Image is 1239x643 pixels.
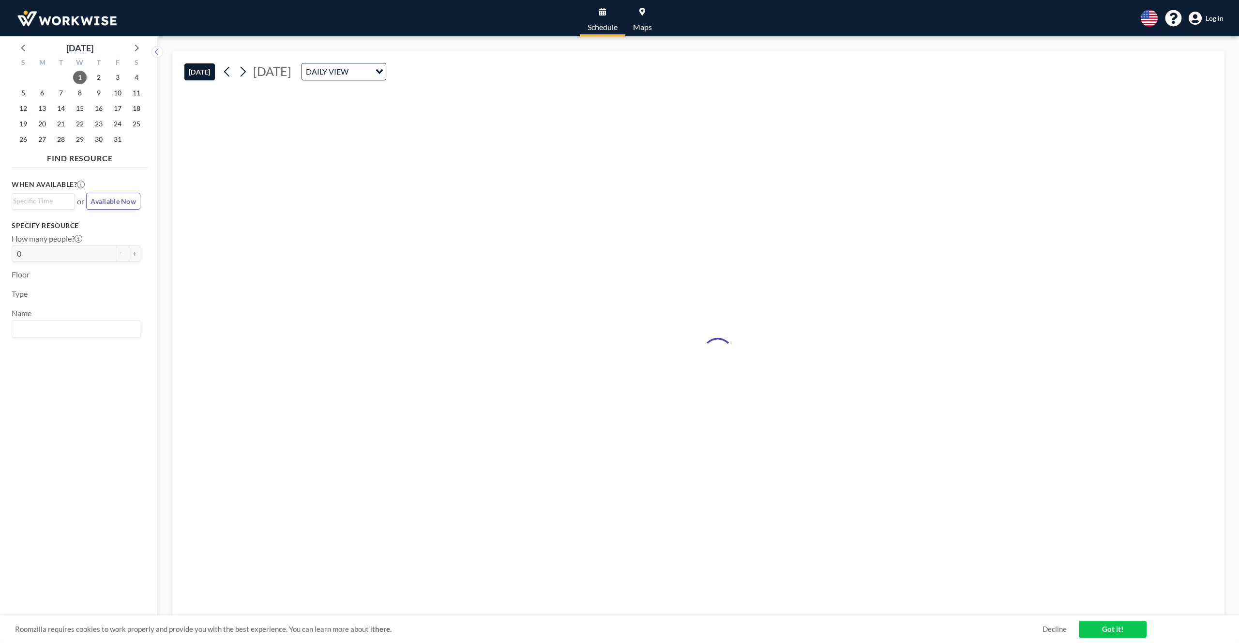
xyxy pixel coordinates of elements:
div: T [52,57,71,70]
button: + [129,245,140,262]
span: Thursday, October 2, 2025 [92,71,106,84]
span: Monday, October 27, 2025 [35,133,49,146]
div: F [108,57,127,70]
input: Search for option [351,65,370,78]
div: Search for option [12,194,75,208]
span: Log in [1206,14,1224,23]
a: here. [375,625,392,633]
label: Name [12,308,31,318]
span: Friday, October 31, 2025 [111,133,124,146]
div: T [89,57,108,70]
div: M [33,57,52,70]
div: S [14,57,33,70]
span: Thursday, October 30, 2025 [92,133,106,146]
span: Monday, October 20, 2025 [35,117,49,131]
label: Type [12,289,28,299]
span: Available Now [91,197,136,205]
span: Tuesday, October 21, 2025 [54,117,68,131]
div: W [71,57,90,70]
h3: Specify resource [12,221,140,230]
span: Friday, October 24, 2025 [111,117,124,131]
h4: FIND RESOURCE [12,150,148,163]
span: Maps [633,23,652,31]
label: How many people? [12,234,82,244]
span: Tuesday, October 14, 2025 [54,102,68,115]
button: Available Now [86,193,140,210]
span: Tuesday, October 7, 2025 [54,86,68,100]
span: Wednesday, October 22, 2025 [73,117,87,131]
span: Saturday, October 4, 2025 [130,71,143,84]
span: Sunday, October 19, 2025 [16,117,30,131]
span: Wednesday, October 8, 2025 [73,86,87,100]
span: DAILY VIEW [304,65,350,78]
img: organization-logo [15,9,119,28]
span: Saturday, October 18, 2025 [130,102,143,115]
span: Wednesday, October 29, 2025 [73,133,87,146]
input: Search for option [13,322,135,335]
button: [DATE] [184,63,215,80]
div: S [127,57,146,70]
span: Roomzilla requires cookies to work properly and provide you with the best experience. You can lea... [15,625,1043,634]
span: Tuesday, October 28, 2025 [54,133,68,146]
span: Friday, October 10, 2025 [111,86,124,100]
span: Thursday, October 23, 2025 [92,117,106,131]
a: Got it! [1079,621,1147,638]
span: Schedule [588,23,618,31]
span: Saturday, October 11, 2025 [130,86,143,100]
span: Sunday, October 26, 2025 [16,133,30,146]
span: [DATE] [253,64,291,78]
span: Monday, October 6, 2025 [35,86,49,100]
span: Friday, October 17, 2025 [111,102,124,115]
input: Search for option [13,196,69,206]
a: Log in [1189,12,1224,25]
span: Thursday, October 16, 2025 [92,102,106,115]
div: Search for option [12,321,140,337]
div: [DATE] [66,41,93,55]
span: Friday, October 3, 2025 [111,71,124,84]
span: Monday, October 13, 2025 [35,102,49,115]
a: Decline [1043,625,1067,634]
label: Floor [12,270,30,279]
div: Search for option [302,63,386,80]
span: Sunday, October 5, 2025 [16,86,30,100]
span: Saturday, October 25, 2025 [130,117,143,131]
span: Sunday, October 12, 2025 [16,102,30,115]
span: or [77,197,84,206]
button: - [117,245,129,262]
span: Wednesday, October 15, 2025 [73,102,87,115]
span: Wednesday, October 1, 2025 [73,71,87,84]
span: Thursday, October 9, 2025 [92,86,106,100]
